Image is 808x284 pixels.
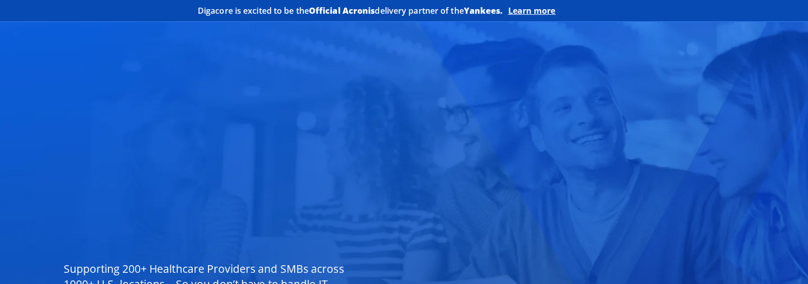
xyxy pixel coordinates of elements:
img: Acronis [561,3,611,18]
b: Official Acronis [309,5,375,16]
h2: Digacore is excited to be the delivery partner of the [198,7,503,15]
a: Learn more [508,6,556,16]
b: Yankees. [464,5,503,16]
